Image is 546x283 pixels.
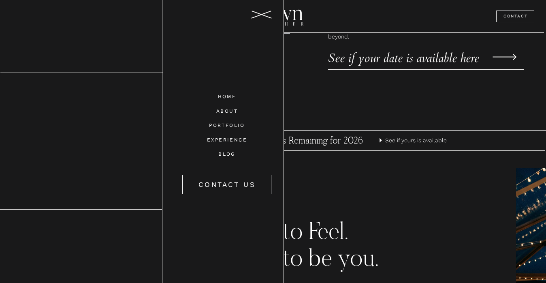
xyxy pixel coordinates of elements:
[231,135,382,147] a: Six Dates Remaining for 2026
[328,47,497,60] a: See if your date is available here
[198,178,256,189] a: CONTACT US
[503,13,529,20] a: Contact
[198,150,256,157] a: BLOG
[385,135,449,146] a: See if yours is available
[198,107,256,114] a: ABOUT
[328,1,455,24] h2: Proudly serving [GEOGRAPHIC_DATA], [GEOGRAPHIC_DATA], [PERSON_NAME], [GEOGRAPHIC_DATA], [GEOGRAPH...
[198,92,256,99] a: HOME
[198,136,256,143] a: Experience
[198,121,256,128] a: PORTFOLIO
